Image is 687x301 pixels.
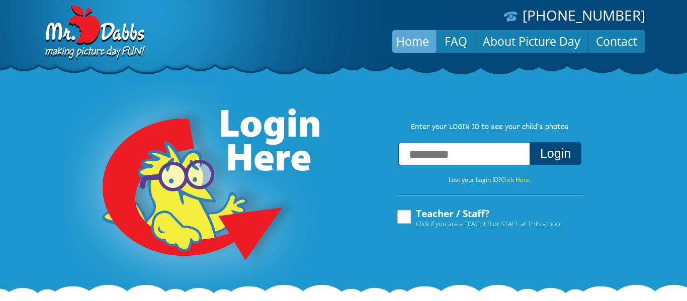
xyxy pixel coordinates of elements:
a: Contact [588,29,645,53]
a: [PHONE_NUMBER] [523,6,645,25]
img: Dabbs Company [42,5,146,61]
img: Login Here [64,83,321,294]
label: Teacher / Staff? [396,209,563,228]
p: Lost your Login ID? [387,174,593,185]
a: FAQ [437,29,475,53]
a: Click Here. [501,175,531,184]
button: Login [530,142,581,165]
span: Click if you are a TEACHER or STAFF at THIS school. [416,219,563,229]
a: About Picture Day [475,29,588,53]
p: Enter your LOGIN ID to see your child’s photos [387,122,593,133]
a: Home [389,29,437,53]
